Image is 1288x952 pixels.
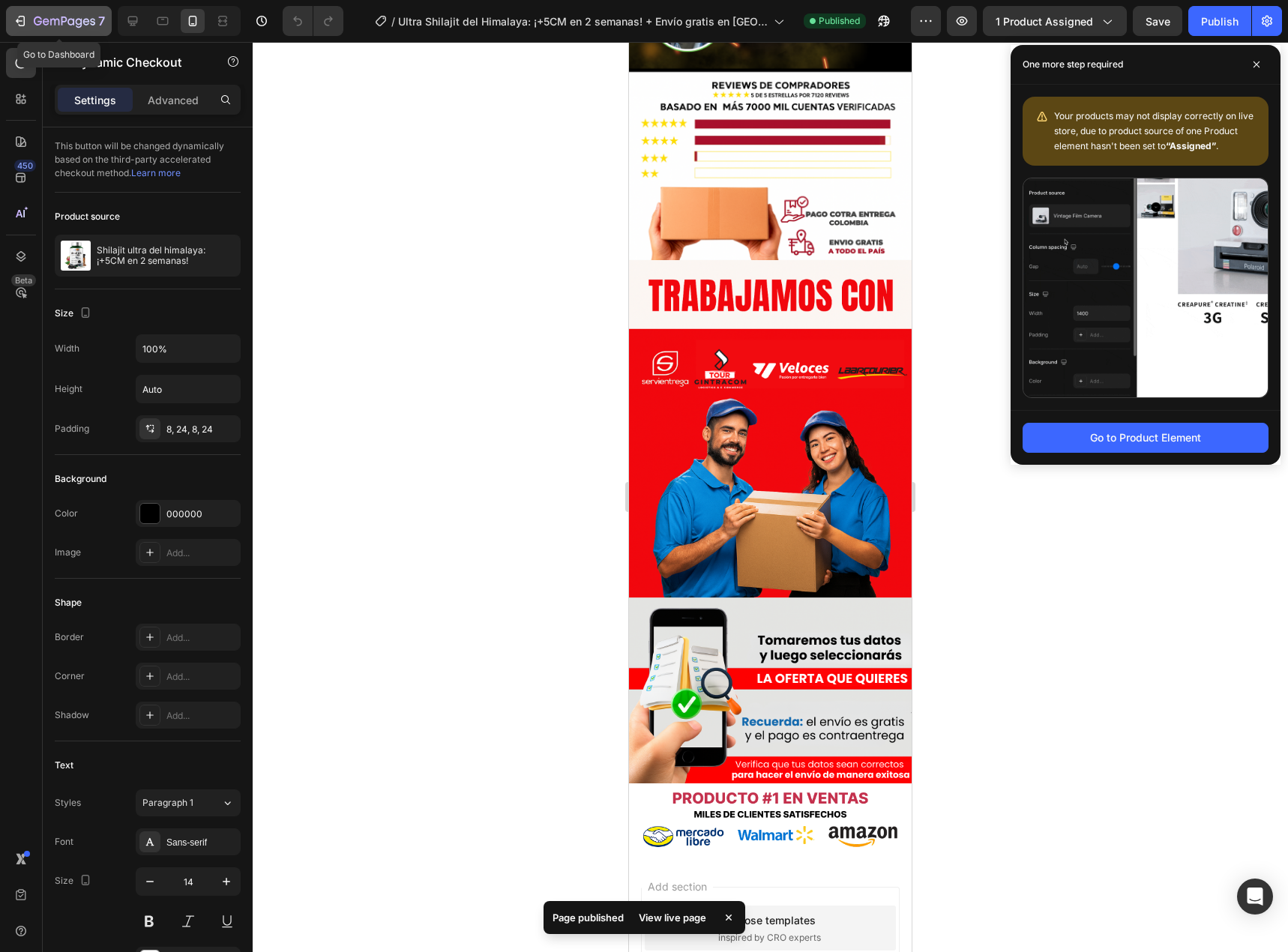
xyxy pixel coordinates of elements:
div: Go to Product Element [1090,430,1201,445]
div: Undo/Redo [283,6,343,36]
span: 1 product assigned [996,13,1093,29]
p: Shilajit ultra del himalaya: ¡+5CM en 2 semanas! [97,245,235,266]
div: Add... [166,670,237,684]
div: 8, 24, 8, 24 [166,423,237,436]
span: Your products may not display correctly on live store, due to product source of one Product eleme... [1054,110,1254,151]
div: 450 [14,160,36,172]
div: Publish [1201,13,1239,29]
img: product feature img [61,241,91,271]
div: Color [55,507,78,520]
button: Paragraph 1 [136,789,241,816]
button: 7 [6,6,112,36]
div: Height [55,382,82,396]
div: Shape [55,596,82,609]
div: Image [55,546,81,559]
button: Save [1133,6,1182,36]
p: One more step required [1023,57,1123,72]
div: This button will be changed dynamically based on the third-party accelerated checkout method. [55,127,241,193]
a: Learn more [131,167,181,178]
p: Settings [74,92,116,108]
span: Paragraph 1 [142,796,193,810]
div: Text [55,759,73,772]
div: Corner [55,669,85,683]
div: Styles [55,796,81,810]
div: Width [55,342,79,355]
span: Ultra Shilajit del Himalaya: ¡+5CM en 2 semanas! + Envío gratis en [GEOGRAPHIC_DATA] ALMA2 [398,13,768,29]
div: Shadow [55,708,89,722]
button: 1 product assigned [983,6,1127,36]
span: / [391,13,395,29]
input: Auto [136,335,240,362]
div: View live page [630,907,715,928]
span: Save [1146,15,1170,28]
iframe: Design area [629,42,912,952]
div: Font [55,835,73,849]
div: Size [55,304,94,324]
div: Open Intercom Messenger [1237,879,1273,915]
p: Page published [553,910,624,925]
div: 000000 [166,507,237,521]
div: Sans-serif [166,836,237,849]
p: 7 [98,12,105,30]
div: Product source [55,210,120,223]
p: Advanced [148,92,199,108]
input: Auto [136,376,240,403]
div: Background [55,472,106,486]
div: Padding [55,422,89,436]
div: Border [55,630,84,644]
div: Size [55,871,94,891]
button: Publish [1188,6,1251,36]
div: Add... [166,709,237,723]
div: Add... [166,631,237,645]
div: Add... [166,546,237,560]
div: Beta [11,274,36,286]
p: Dynamic Checkout [73,53,200,71]
b: “Assigned” [1166,140,1216,151]
button: Go to Product Element [1023,423,1269,453]
span: Published [819,14,860,28]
